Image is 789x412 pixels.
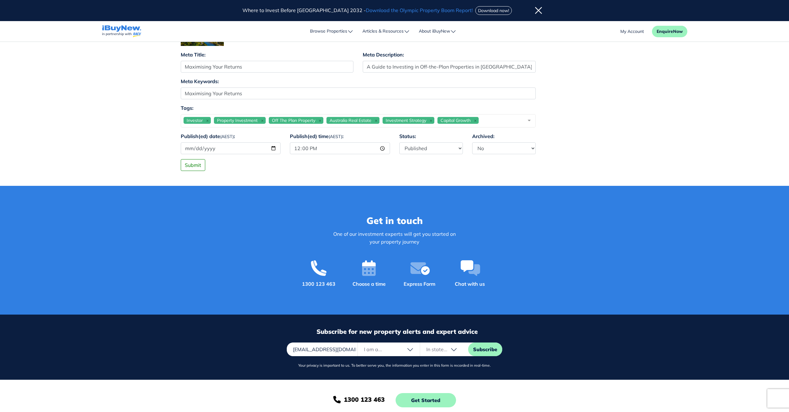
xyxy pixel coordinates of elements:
span: Chat with us [455,280,485,288]
span: Download the Olympic Property Boom Report! [366,7,473,13]
p: Investing in property has long been one of Australia’s most reliable wealth-building strategies. ... [5,40,349,61]
button: Download now! [475,6,512,15]
a: account [620,28,644,35]
strong: Status: [399,133,416,139]
p: One of our investment experts will get you started on your property journey [325,230,464,246]
span: Where to Invest Before [GEOGRAPHIC_DATA] 2032 - [242,7,474,13]
span: Now [673,29,683,34]
button: EnquireNow [652,26,687,37]
button: Submit [181,159,205,171]
h3: Get in touch [294,214,495,228]
button: Subscribe [468,343,502,356]
strong: Key Benefits for New Investors [5,176,78,181]
small: (AEST) [329,134,342,139]
a: 1300 123 463 [302,280,335,288]
span: 1300 123 463 [344,396,385,403]
span: Express Form [404,280,435,288]
input: 255 characters maximum [181,61,354,73]
strong: Meta Description: [363,52,404,58]
span: I am a... [364,346,382,353]
img: logo [102,25,141,38]
strong: Lower Upfront Costs: [5,200,56,205]
button: Get Started [396,393,456,407]
span: Investment Strategy [386,118,426,123]
small: (AEST) [220,134,234,139]
img: 1e207554-cfea-4855-937c-060cedbd1d9a [192,9,197,14]
a: navigations [102,24,141,39]
span: Choose a time [352,280,386,288]
p: Typically, only a 10% deposit is required, with the balance due at settlement. This gives you tim... [5,199,349,213]
strong: Tenant Appeal: [5,133,40,139]
strong: Why Off-the-Plan in [GEOGRAPHIC_DATA]? [5,79,109,84]
strong: Publish(ed) time : [290,133,344,139]
strong: Tags: [181,105,193,111]
strong: A Guide to Investing in Off-the-Plan Properties in [GEOGRAPHIC_DATA] [5,29,175,34]
p: Buy at current market values while the property builds over 12–36 months, potentially benefiting ... [5,109,349,116]
a: 1300 123 463 [333,396,385,403]
h3: Subscribe for new property alerts and expert advice [317,324,478,339]
span: iBuyNew [10,164,29,169]
span: Capital Growth [441,118,471,123]
button: I am a... [358,343,420,356]
p: [GEOGRAPHIC_DATA] continues to be one of Australia’s fastest-growing cities, with strong populati... [5,90,349,104]
strong: Archived: [472,133,494,139]
button: In state... [420,343,463,356]
span: Off The Plan Property [272,118,315,123]
input: 255 characters maximum [363,61,536,73]
p: Melbourne renters are increasingly drawn to modern, low-maintenance apartments and townhouses clo... [5,133,349,147]
input: Email address [287,343,357,356]
span: In state... [426,346,447,353]
input: 255 characters maximum [181,87,536,99]
div: Your privacy is important to us. To better serve you, the information you enter in this form is r... [298,360,491,371]
span: Australia Real Estate [330,118,371,123]
strong: Meta Title: [181,52,206,58]
p: Significant depreciation benefits on new builds can reduce taxable income and improve cash flow. [5,121,349,128]
p: Off-the-plan often comes with rebates, upgrades, or rental guarantees not available in the establ... [5,152,349,159]
img: call-us-icon.svg [333,396,341,403]
span: maximise [139,48,160,53]
strong: Tax Advantages: [5,122,44,127]
strong: Meta Keywords: [181,78,219,84]
span: Investor [187,118,203,123]
span: Property Investment [217,118,258,123]
p: At , we provide access to exclusive Melbourne projects and incentives you won’t find through trad... [5,163,349,170]
strong: Publish(ed) date : [181,133,235,139]
strong: Secure [DATE] Price: [5,110,55,115]
strong: Developer Incentives: [5,152,56,158]
p: If you’re new to property investment, off-the-plan can be a smart entry point: [5,187,349,194]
